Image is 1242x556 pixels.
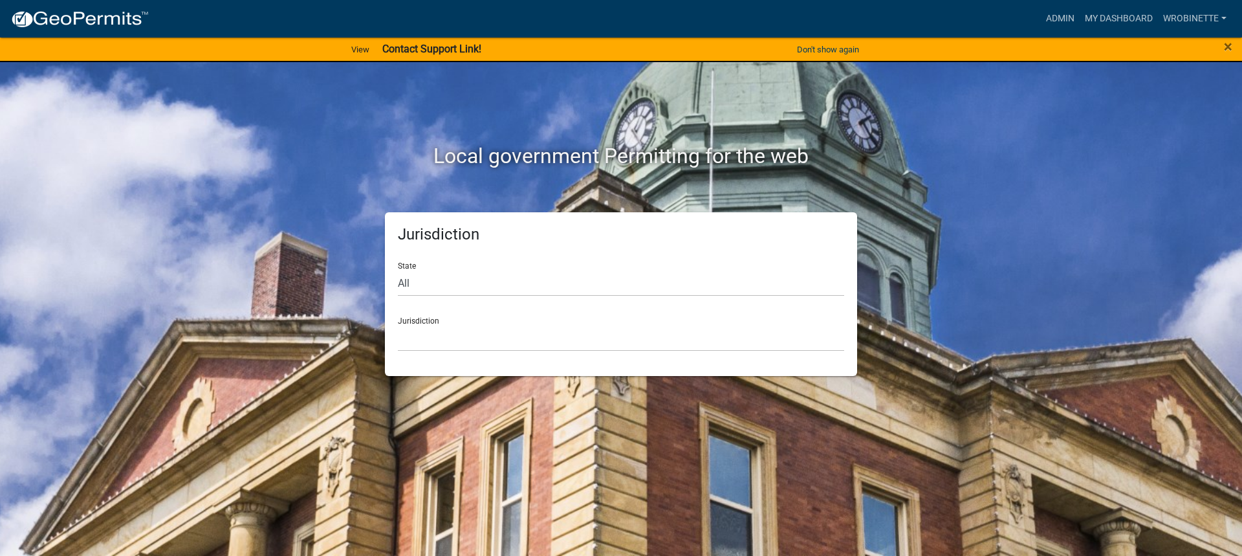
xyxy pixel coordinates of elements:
h5: Jurisdiction [398,225,844,244]
a: View [346,39,375,60]
button: Don't show again [792,39,864,60]
button: Close [1224,39,1232,54]
a: wrobinette [1158,6,1232,31]
h2: Local government Permitting for the web [262,144,980,168]
strong: Contact Support Link! [382,43,481,55]
span: × [1224,38,1232,56]
a: My Dashboard [1080,6,1158,31]
a: Admin [1041,6,1080,31]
